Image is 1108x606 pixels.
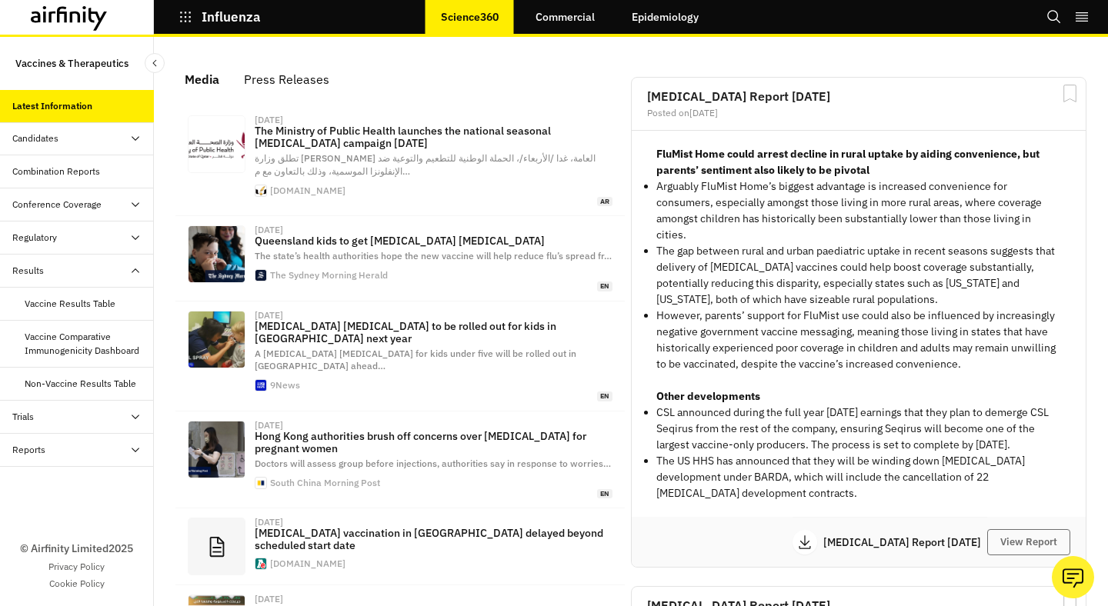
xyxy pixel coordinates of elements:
[12,443,45,457] div: Reports
[255,348,576,372] span: A [MEDICAL_DATA] [MEDICAL_DATA] for kids under five will be rolled out in [GEOGRAPHIC_DATA] ahead …
[20,541,133,557] p: © Airfinity Limited 2025
[12,99,92,113] div: Latest Information
[255,527,612,551] p: [MEDICAL_DATA] vaccination in [GEOGRAPHIC_DATA] delayed beyond scheduled start date
[12,264,44,278] div: Results
[656,453,1061,501] p: The US HHS has announced that they will be winding down [MEDICAL_DATA] development under BARDA, w...
[12,231,57,245] div: Regulatory
[656,389,760,403] strong: Other developments
[12,198,102,211] div: Conference Coverage
[25,377,136,391] div: Non-Vaccine Results Table
[48,560,105,574] a: Privacy Policy
[12,165,100,178] div: Combination Reports
[255,152,596,177] span: تطلق وزارة [PERSON_NAME] العامة، غدا /الأربعاء/، الحملة الوطنية للتطعيم والتوعية ضد الإنفلونزا ال...
[244,68,329,91] div: Press Releases
[987,529,1070,555] button: View Report
[255,430,612,454] p: Hong Kong authorities brush off concerns over [MEDICAL_DATA] for pregnant women
[255,250,612,261] span: The state’s health authorities hope the new vaccine will help reduce flu’s spread fr …
[270,271,388,280] div: The Sydney Morning Herald
[15,49,128,78] p: Vaccines & Therapeutics
[270,381,300,390] div: 9News
[255,270,266,281] img: smh.ico
[441,11,499,23] p: Science360
[255,115,283,125] div: [DATE]
[145,53,165,73] button: Close Sidebar
[202,10,261,24] p: Influenza
[597,281,612,291] span: en
[255,558,266,569] img: favicon.ico
[255,225,283,235] div: [DATE]
[255,518,283,527] div: [DATE]
[270,186,345,195] div: [DOMAIN_NAME]
[175,216,625,301] a: [DATE]Queensland kids to get [MEDICAL_DATA] [MEDICAL_DATA]The state’s health authorities hope the...
[656,243,1061,308] p: The gap between rural and urban paediatric uptake in recent seasons suggests that delivery of [ME...
[647,90,1070,102] h2: [MEDICAL_DATA] Report [DATE]
[1052,556,1094,598] button: Ask our analysts
[255,458,611,469] span: Doctors will assess group before injections, authorities say in response to worries …
[255,235,612,247] p: Queensland kids to get [MEDICAL_DATA] [MEDICAL_DATA]
[25,330,142,358] div: Vaccine Comparative Immunogenicity Dashboard
[12,410,34,424] div: Trials
[656,147,1040,177] strong: FluMist Home could arrest decline in rural uptake by aiding convenience, but parents’ sentiment a...
[189,116,245,172] img: 20250916_1758031490-765.PNG
[270,559,345,568] div: [DOMAIN_NAME]
[189,421,245,478] img: ab091d5b-7291-4ce8-af9f-2eb5ec3fc78d_b358d0fd.jpg
[647,108,1070,118] div: Posted on [DATE]
[255,320,612,345] p: [MEDICAL_DATA] [MEDICAL_DATA] to be rolled out for kids in [GEOGRAPHIC_DATA] next year
[656,405,1061,453] p: CSL announced during the full year [DATE] earnings that they plan to demerge CSL Seqirus from the...
[255,185,266,196] img: favicon.png
[255,125,612,149] p: The Ministry of Public Health launches the national seasonal [MEDICAL_DATA] campaign [DATE]
[49,577,105,591] a: Cookie Policy
[823,537,987,548] p: [MEDICAL_DATA] Report [DATE]
[255,380,266,391] img: apple-touch-icon.3f217102.png
[255,311,283,320] div: [DATE]
[12,132,58,145] div: Candidates
[255,478,266,488] img: scmp-icon-256x256.png
[1046,4,1062,30] button: Search
[25,297,115,311] div: Vaccine Results Table
[175,106,625,216] a: [DATE]The Ministry of Public Health launches the national seasonal [MEDICAL_DATA] campaign [DATE]...
[175,301,625,411] a: [DATE][MEDICAL_DATA] [MEDICAL_DATA] to be rolled out for kids in [GEOGRAPHIC_DATA] next yearA [ME...
[656,178,1061,243] p: Arguably FluMist Home’s biggest advantage is increased convenience for consumers, especially amon...
[175,508,625,585] a: [DATE][MEDICAL_DATA] vaccination in [GEOGRAPHIC_DATA] delayed beyond scheduled start date[DOMAIN_...
[175,411,625,508] a: [DATE]Hong Kong authorities brush off concerns over [MEDICAL_DATA] for pregnant womenDoctors will...
[255,594,283,604] div: [DATE]
[597,489,612,499] span: en
[185,68,219,91] div: Media
[189,311,245,368] img: https%3A%2F%2Fprod.static9.net.au%2Ffs%2F8460890a-7bc1-4a1d-9518-d3c386c372d1
[597,391,612,401] span: en
[597,197,612,207] span: ar
[255,421,283,430] div: [DATE]
[1060,84,1080,103] svg: Bookmark Report
[270,478,380,488] div: South China Morning Post
[656,308,1061,372] p: However, parents’ support for FluMist use could also be influenced by increasingly negative gover...
[179,4,261,30] button: Influenza
[189,226,245,282] img: 0e2e58291b15dc4a833a424216cc3c262ce8444e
